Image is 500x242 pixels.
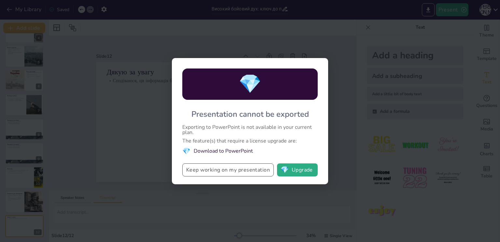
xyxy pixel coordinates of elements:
[182,138,318,144] div: The feature(s) that require a license upgrade are:
[191,109,309,119] div: Presentation cannot be exported
[182,147,318,156] li: Download to PowerPoint
[182,147,190,156] span: diamond
[182,125,318,135] div: Exporting to PowerPoint is not available in your current plan.
[277,163,318,176] button: diamondUpgrade
[281,167,289,173] span: diamond
[182,163,274,176] button: Keep working on my presentation
[239,71,261,97] span: diamond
